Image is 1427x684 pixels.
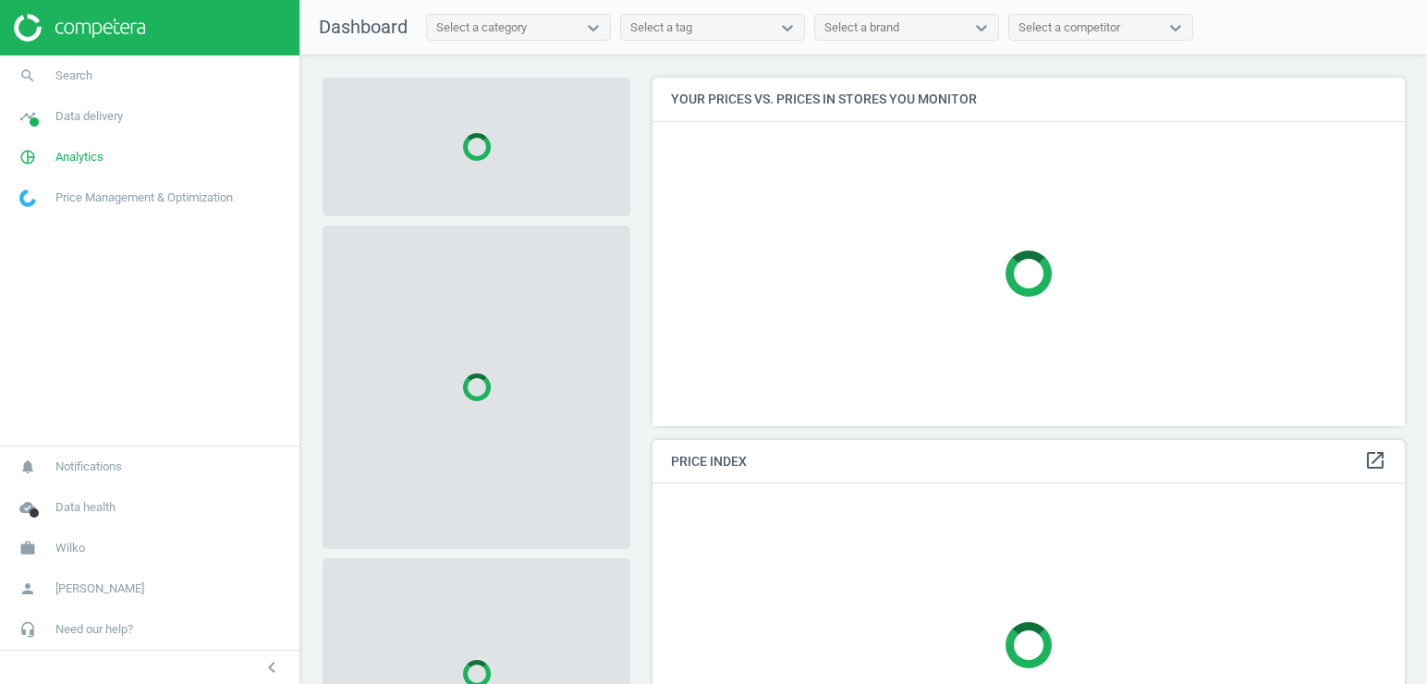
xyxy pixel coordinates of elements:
[1364,449,1386,473] a: open_in_new
[55,67,92,84] span: Search
[10,490,45,525] i: cloud_done
[1364,449,1386,471] i: open_in_new
[10,58,45,93] i: search
[653,440,1405,483] h4: Price Index
[261,656,283,678] i: chevron_left
[55,189,233,206] span: Price Management & Optimization
[10,531,45,566] i: work
[10,140,45,175] i: pie_chart_outlined
[824,19,899,36] div: Select a brand
[1018,19,1120,36] div: Select a competitor
[14,14,145,42] img: ajHJNr6hYgQAAAAASUVORK5CYII=
[249,655,295,679] button: chevron_left
[55,580,144,597] span: [PERSON_NAME]
[653,78,1405,121] h4: Your prices vs. prices in stores you monitor
[55,621,133,638] span: Need our help?
[19,189,36,207] img: wGWNvw8QSZomAAAAABJRU5ErkJggg==
[55,149,104,165] span: Analytics
[10,99,45,134] i: timeline
[10,612,45,647] i: headset_mic
[10,449,45,484] i: notifications
[319,16,408,38] span: Dashboard
[55,499,116,516] span: Data health
[630,19,692,36] div: Select a tag
[55,458,122,475] span: Notifications
[55,108,123,125] span: Data delivery
[55,540,85,556] span: Wilko
[436,19,527,36] div: Select a category
[10,571,45,606] i: person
